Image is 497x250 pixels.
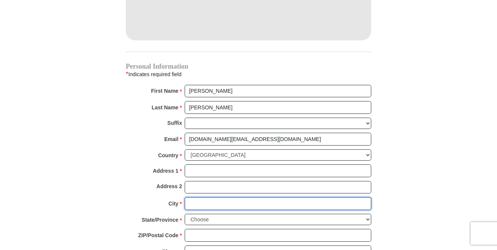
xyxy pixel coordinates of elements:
strong: Address 1 [153,166,179,176]
h4: Personal Information [126,63,371,69]
strong: City [168,198,178,209]
strong: ZIP/Postal Code [138,230,179,241]
strong: Suffix [167,118,182,128]
strong: State/Province [142,215,178,225]
strong: Email [164,134,178,144]
strong: First Name [151,86,178,96]
div: Indicates required field [126,69,371,79]
strong: Last Name [152,102,179,113]
strong: Address 2 [156,181,182,192]
strong: Country [158,150,179,161]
